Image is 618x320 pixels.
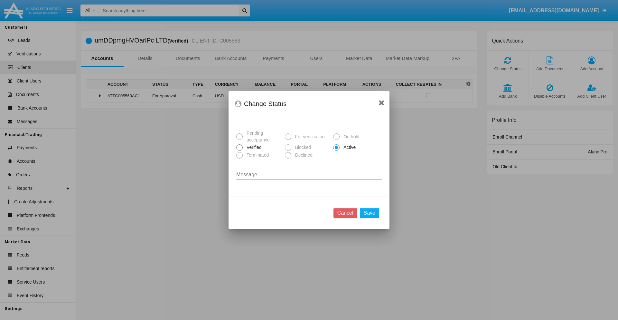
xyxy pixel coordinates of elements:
span: Declined [291,152,314,159]
span: Active [340,144,357,151]
span: For verification [291,133,326,140]
div: Change Status [235,99,383,109]
span: Verified [243,144,263,151]
span: Blocked [291,144,313,151]
span: On hold [340,133,361,140]
span: Pending acceptance [243,130,282,143]
span: Terminated [243,152,270,159]
button: Save [360,208,379,218]
button: Cancel [333,208,357,218]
